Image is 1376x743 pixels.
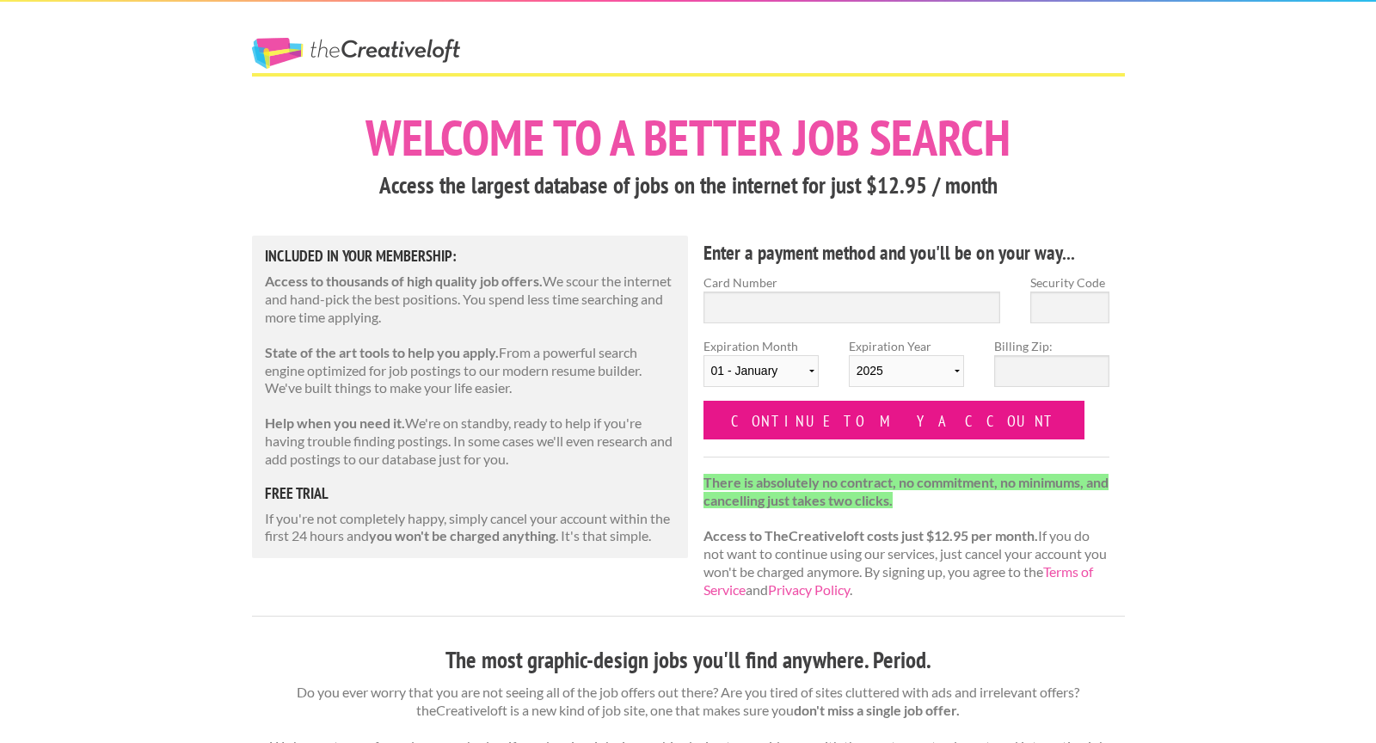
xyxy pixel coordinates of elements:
strong: Help when you need it. [265,414,405,431]
h4: Enter a payment method and you'll be on your way... [703,239,1110,267]
select: Expiration Month [703,355,819,387]
p: We're on standby, ready to help if you're having trouble finding postings. In some cases we'll ev... [265,414,676,468]
p: If you're not completely happy, simply cancel your account within the first 24 hours and . It's t... [265,510,676,546]
input: Continue to my account [703,401,1085,439]
strong: Access to thousands of high quality job offers. [265,273,543,289]
strong: don't miss a single job offer. [794,702,960,718]
strong: There is absolutely no contract, no commitment, no minimums, and cancelling just takes two clicks. [703,474,1109,508]
strong: Access to TheCreativeloft costs just $12.95 per month. [703,527,1038,543]
a: Privacy Policy [768,581,850,598]
h5: free trial [265,486,676,501]
a: The Creative Loft [252,38,460,69]
label: Expiration Month [703,337,819,401]
label: Card Number [703,273,1001,292]
strong: State of the art tools to help you apply. [265,344,499,360]
p: We scour the internet and hand-pick the best positions. You spend less time searching and more ti... [265,273,676,326]
a: Terms of Service [703,563,1093,598]
label: Security Code [1030,273,1109,292]
h5: Included in Your Membership: [265,249,676,264]
strong: you won't be charged anything [369,527,556,543]
label: Expiration Year [849,337,964,401]
p: If you do not want to continue using our services, just cancel your account you won't be charged ... [703,474,1110,599]
h1: Welcome to a better job search [252,113,1125,163]
h3: Access the largest database of jobs on the internet for just $12.95 / month [252,169,1125,202]
h3: The most graphic-design jobs you'll find anywhere. Period. [252,644,1125,677]
p: From a powerful search engine optimized for job postings to our modern resume builder. We've buil... [265,344,676,397]
select: Expiration Year [849,355,964,387]
label: Billing Zip: [994,337,1109,355]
